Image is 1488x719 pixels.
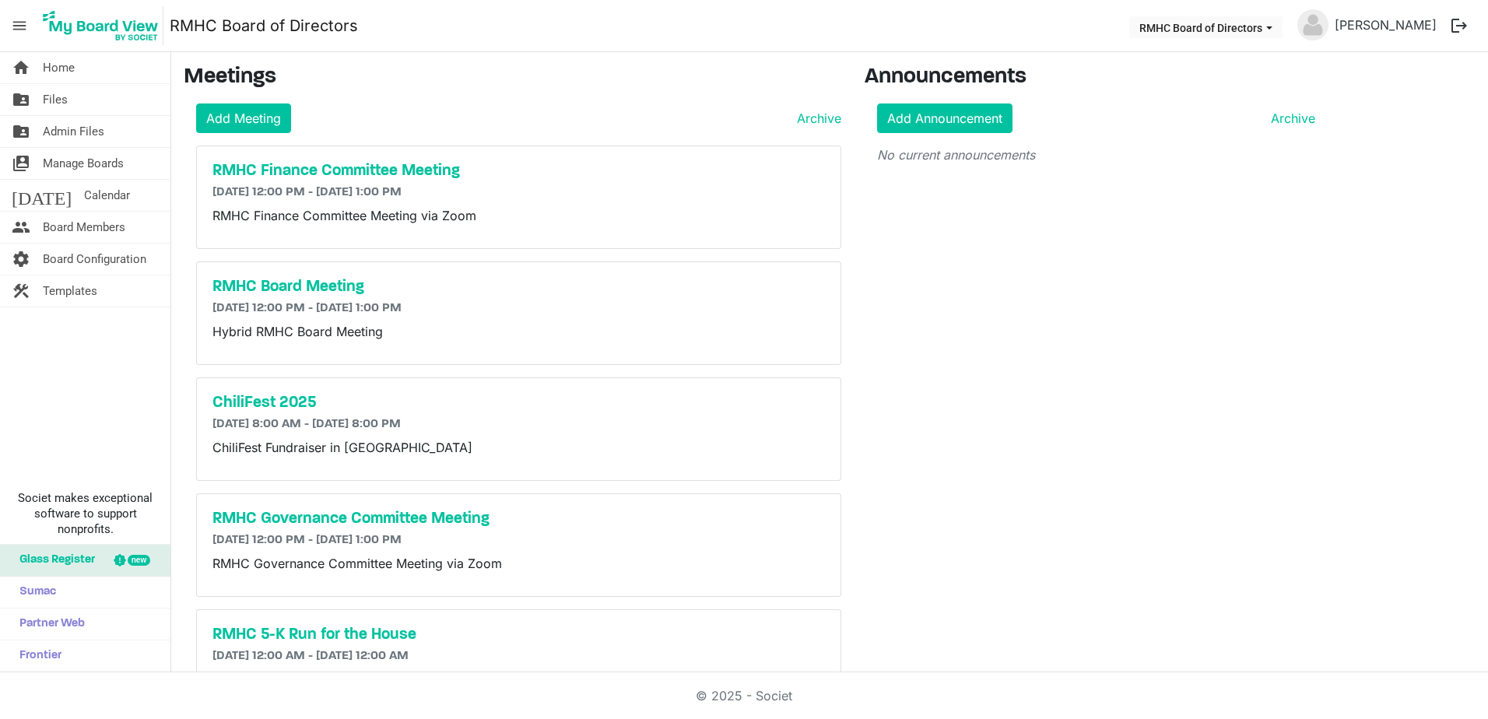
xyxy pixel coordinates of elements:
[5,11,34,40] span: menu
[38,6,170,45] a: My Board View Logo
[12,609,85,640] span: Partner Web
[212,649,825,664] h6: [DATE] 12:00 AM - [DATE] 12:00 AM
[1328,9,1443,40] a: [PERSON_NAME]
[212,671,825,689] p: RMHC 5-K Run for the House at [GEOGRAPHIC_DATA]
[43,148,124,179] span: Manage Boards
[212,278,825,296] a: RMHC Board Meeting
[212,162,825,181] a: RMHC Finance Committee Meeting
[212,554,825,573] p: RMHC Governance Committee Meeting via Zoom
[12,148,30,179] span: switch_account
[12,84,30,115] span: folder_shared
[12,545,95,576] span: Glass Register
[212,510,825,528] a: RMHC Governance Committee Meeting
[696,688,792,703] a: © 2025 - Societ
[43,212,125,243] span: Board Members
[212,533,825,548] h6: [DATE] 12:00 PM - [DATE] 1:00 PM
[1129,16,1283,38] button: RMHC Board of Directors dropdownbutton
[212,394,825,412] a: ChiliFest 2025
[212,438,825,457] p: ChiliFest Fundraiser in [GEOGRAPHIC_DATA]
[43,84,68,115] span: Files
[212,185,825,200] h6: [DATE] 12:00 PM - [DATE] 1:00 PM
[7,490,163,537] span: Societ makes exceptional software to support nonprofits.
[12,640,61,672] span: Frontier
[84,180,130,211] span: Calendar
[212,206,825,225] p: RMHC Finance Committee Meeting via Zoom
[184,65,841,91] h3: Meetings
[212,626,825,644] a: RMHC 5-K Run for the House
[1265,109,1315,128] a: Archive
[196,103,291,133] a: Add Meeting
[1297,9,1328,40] img: no-profile-picture.svg
[877,146,1315,164] p: No current announcements
[12,180,72,211] span: [DATE]
[1443,9,1476,42] button: logout
[12,275,30,307] span: construction
[38,6,163,45] img: My Board View Logo
[128,555,150,566] div: new
[791,109,841,128] a: Archive
[12,577,56,608] span: Sumac
[877,103,1012,133] a: Add Announcement
[43,275,97,307] span: Templates
[865,65,1328,91] h3: Announcements
[12,52,30,83] span: home
[43,52,75,83] span: Home
[12,116,30,147] span: folder_shared
[12,212,30,243] span: people
[212,322,825,341] p: Hybrid RMHC Board Meeting
[170,10,358,41] a: RMHC Board of Directors
[12,244,30,275] span: settings
[212,301,825,316] h6: [DATE] 12:00 PM - [DATE] 1:00 PM
[43,116,104,147] span: Admin Files
[43,244,146,275] span: Board Configuration
[212,417,825,432] h6: [DATE] 8:00 AM - [DATE] 8:00 PM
